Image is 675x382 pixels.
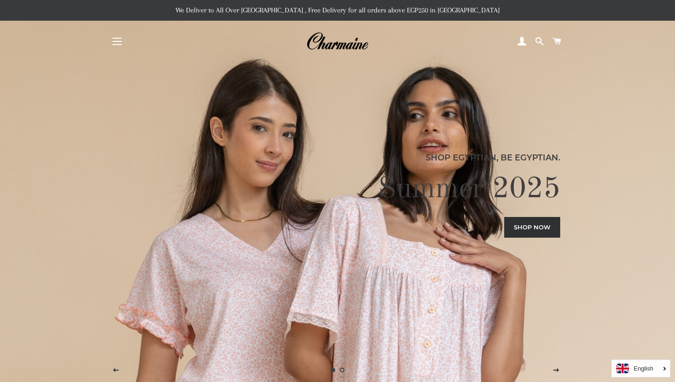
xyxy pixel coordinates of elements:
[545,359,568,382] button: Next slide
[337,365,347,375] a: Load slide 2
[328,365,337,375] a: Slide 1, current
[634,365,653,371] i: English
[504,217,560,237] a: Shop now
[115,171,561,208] h2: Summer 2025
[115,151,561,164] p: Shop Egyptian, Be Egyptian.
[306,31,368,51] img: Charmaine Egypt
[105,359,128,382] button: Previous slide
[616,364,665,373] a: English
